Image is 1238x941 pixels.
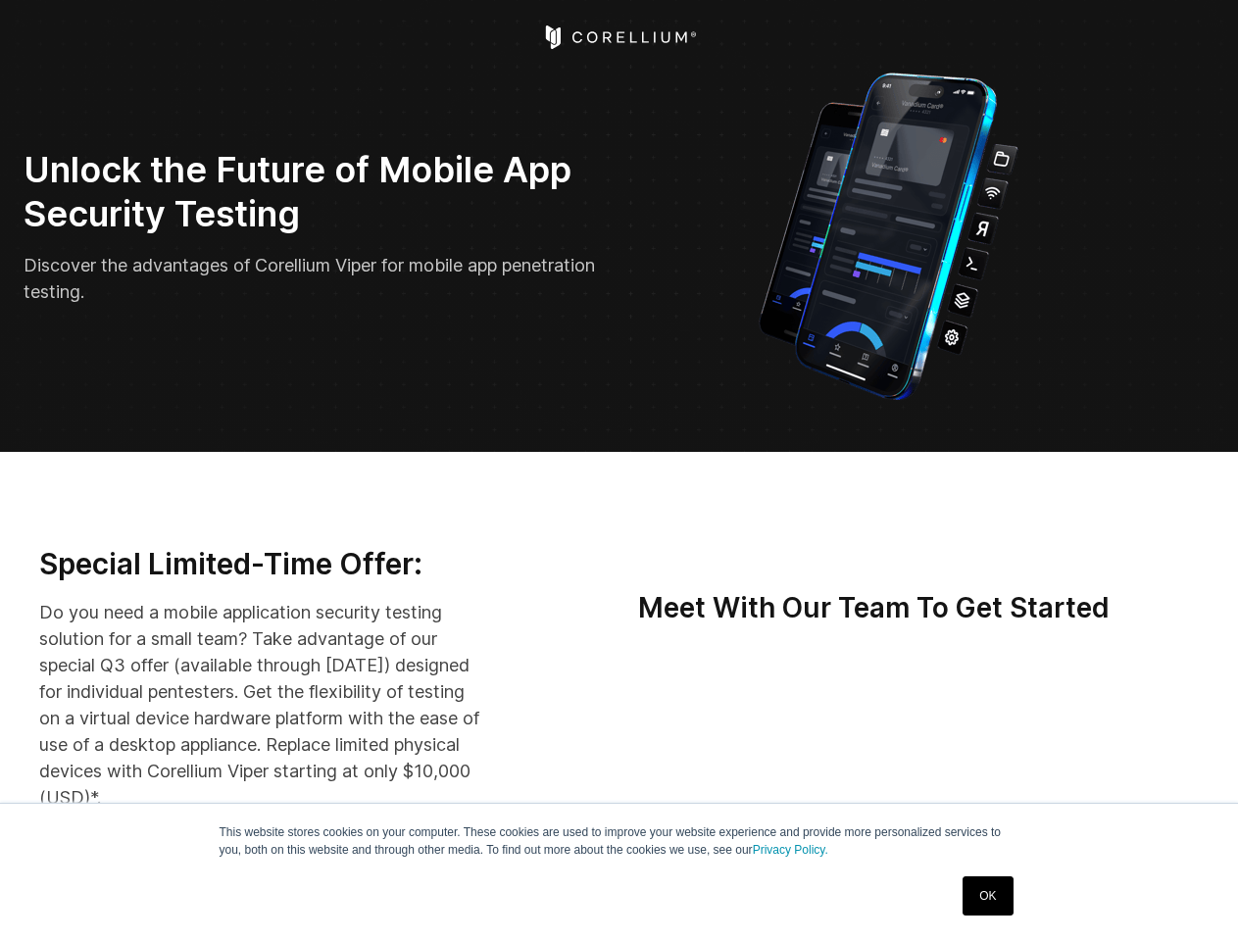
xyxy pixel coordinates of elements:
[541,25,697,49] a: Corellium Home
[24,255,595,302] span: Discover the advantages of Corellium Viper for mobile app penetration testing.
[963,876,1013,916] a: OK
[638,591,1110,624] strong: Meet With Our Team To Get Started
[220,823,1019,859] p: This website stores cookies on your computer. These cookies are used to improve your website expe...
[39,546,484,583] h3: Special Limited-Time Offer:
[24,148,606,236] h2: Unlock the Future of Mobile App Security Testing
[741,63,1036,405] img: Corellium_VIPER_Hero_1_1x
[753,843,828,857] a: Privacy Policy.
